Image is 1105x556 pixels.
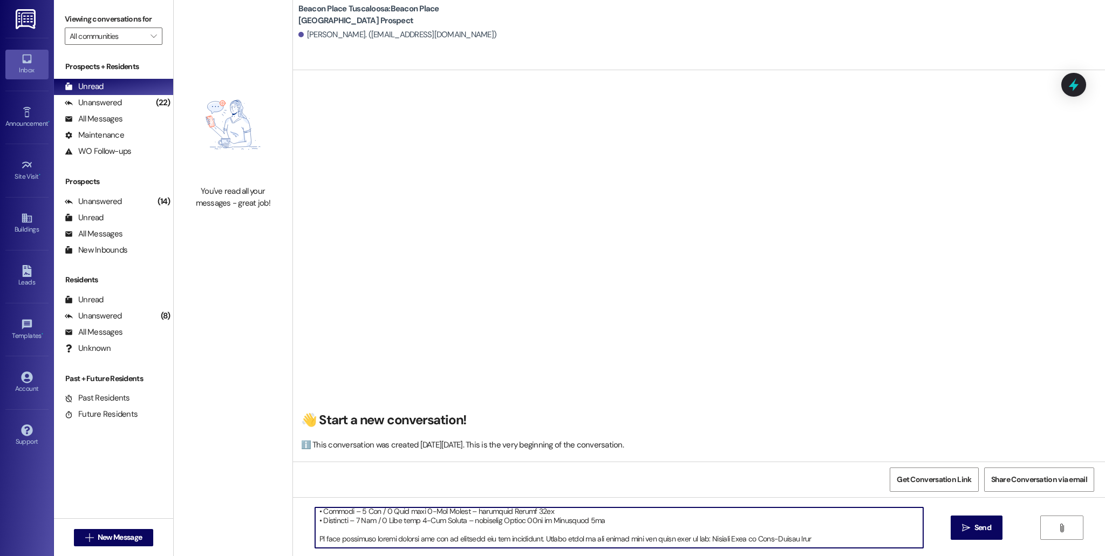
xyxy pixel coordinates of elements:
[65,310,122,322] div: Unanswered
[984,467,1094,492] button: Share Conversation via email
[16,9,38,29] img: ResiDesk Logo
[54,176,173,187] div: Prospects
[151,32,156,40] i: 
[65,97,122,109] div: Unanswered
[5,421,49,450] a: Support
[65,130,124,141] div: Maintenance
[991,474,1087,485] span: Share Conversation via email
[5,262,49,291] a: Leads
[39,171,40,179] span: •
[65,245,127,256] div: New Inbounds
[962,524,970,532] i: 
[298,29,497,40] div: [PERSON_NAME]. ([EMAIL_ADDRESS][DOMAIN_NAME])
[54,61,173,72] div: Prospects + Residents
[974,522,991,533] span: Send
[65,146,131,157] div: WO Follow-ups
[48,118,50,126] span: •
[65,294,104,306] div: Unread
[65,409,138,420] div: Future Residents
[65,212,104,223] div: Unread
[5,50,49,79] a: Inbox
[155,193,173,210] div: (14)
[315,507,923,548] textarea: Lore Ipsumdo Si Ametc! Adipi eli seddo eiu temp incididu ut Labore Etdol Magnaaliqu! En’ad minimv...
[890,467,978,492] button: Get Conversation Link
[74,529,154,546] button: New Message
[65,228,122,240] div: All Messages
[153,94,173,111] div: (22)
[65,113,122,125] div: All Messages
[186,186,281,209] div: You've read all your messages - great job!
[65,11,162,28] label: Viewing conversations for
[65,81,104,92] div: Unread
[54,373,173,384] div: Past + Future Residents
[65,343,111,354] div: Unknown
[951,516,1003,540] button: Send
[5,209,49,238] a: Buildings
[5,368,49,397] a: Account
[301,439,1092,451] div: ℹ️ This conversation was created [DATE][DATE]. This is the very beginning of the conversation.
[186,69,281,180] img: empty-state
[301,412,1092,429] h2: 👋 Start a new conversation!
[1058,524,1066,532] i: 
[42,330,43,338] span: •
[5,156,49,185] a: Site Visit •
[85,533,93,542] i: 
[65,392,130,404] div: Past Residents
[897,474,971,485] span: Get Conversation Link
[5,315,49,344] a: Templates •
[98,532,142,543] span: New Message
[158,308,173,324] div: (8)
[54,274,173,286] div: Residents
[65,196,122,207] div: Unanswered
[298,3,514,26] b: Beacon Place Tuscaloosa: Beacon Place [GEOGRAPHIC_DATA] Prospect
[65,327,122,338] div: All Messages
[70,28,145,45] input: All communities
